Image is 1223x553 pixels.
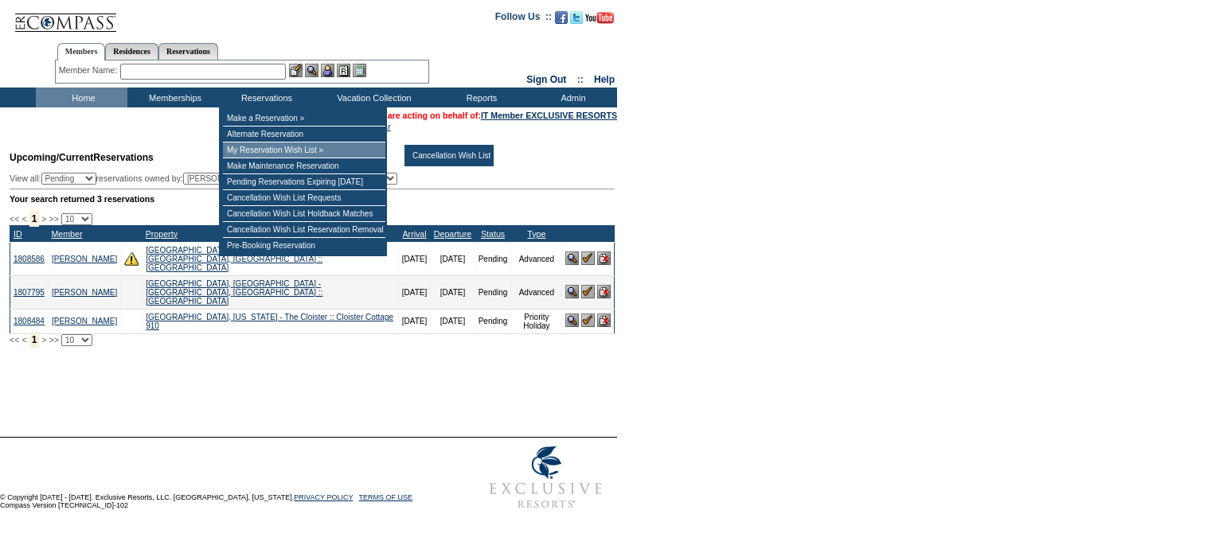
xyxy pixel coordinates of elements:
img: Confirm Reservation [581,285,595,298]
td: Pending [475,309,511,333]
td: [DATE] [398,242,430,275]
td: Cancellation Wish List Reservation Removal [223,222,385,238]
td: Pre-Booking Reservation [223,238,385,253]
td: Admin [526,88,617,107]
img: Confirm Reservation [581,313,595,327]
span: :: [577,74,584,85]
a: [GEOGRAPHIC_DATA], [US_STATE] - The Cloister :: Cloister Cottage 910 [146,313,393,330]
td: Make Maintenance Reservation [223,158,385,174]
a: Status [481,229,505,239]
a: [GEOGRAPHIC_DATA], [GEOGRAPHIC_DATA] - [GEOGRAPHIC_DATA], [GEOGRAPHIC_DATA] :: [GEOGRAPHIC_DATA] [146,279,322,306]
td: Cancellation Wish List Holdback Matches [223,206,385,222]
img: View Reservation [565,251,579,265]
span: 1 [29,332,40,348]
div: Member Name: [59,64,120,77]
td: Alternate Reservation [223,127,385,142]
img: View Reservation [565,285,579,298]
span: << [10,214,19,224]
img: Reservations [337,64,350,77]
span: >> [49,214,58,224]
td: Pending Reservations Expiring [DATE] [223,174,385,190]
span: < [21,335,26,345]
td: Advanced [511,275,562,309]
img: Subscribe to our YouTube Channel [585,12,614,24]
span: > [41,214,46,224]
a: [GEOGRAPHIC_DATA], [GEOGRAPHIC_DATA] - [GEOGRAPHIC_DATA], [GEOGRAPHIC_DATA] :: [GEOGRAPHIC_DATA] [146,246,322,272]
img: There are insufficient days and/or tokens to cover this reservation [124,251,139,266]
span: > [41,335,46,345]
a: Arrival [402,229,426,239]
td: [DATE] [398,309,430,333]
td: [DATE] [431,275,475,309]
a: [PERSON_NAME] [52,255,117,263]
a: Sign Out [526,74,566,85]
td: Reservations [219,88,311,107]
img: Cancel Reservation [597,251,611,265]
td: Cancellation Wish List Requests [223,190,385,206]
td: [DATE] [431,242,475,275]
td: Memberships [127,88,219,107]
td: My Reservation Wish List » [223,142,385,158]
a: Become our fan on Facebook [555,16,568,25]
td: Make a Reservation » [223,111,385,127]
img: Cancel Reservation [597,313,611,327]
a: Follow us on Twitter [570,16,583,25]
span: 1 [29,211,40,227]
img: View [305,64,318,77]
img: Follow us on Twitter [570,11,583,24]
td: Follow Us :: [495,10,552,29]
span: >> [49,335,58,345]
div: View all: reservations owned by: [10,173,404,185]
td: Vacation Collection [311,88,434,107]
a: 1808586 [14,255,45,263]
span: < [21,214,26,224]
td: Pending [475,275,511,309]
img: View Reservation [565,313,579,327]
span: Upcoming/Current [10,152,93,163]
a: Member [51,229,82,239]
a: Help [594,74,615,85]
td: Cancellation Wish List [408,148,492,163]
td: Home [36,88,127,107]
td: [DATE] [398,275,430,309]
img: Confirm Reservation [581,251,595,265]
a: Type [527,229,545,239]
img: b_calculator.gif [353,64,366,77]
a: [PERSON_NAME] [52,288,117,297]
a: PRIVACY POLICY [294,493,353,501]
td: Reports [434,88,526,107]
img: Cancel Reservation [597,285,611,298]
img: Become our fan on Facebook [555,11,568,24]
td: Priority Holiday [511,309,562,333]
img: Impersonate [321,64,334,77]
a: 1807795 [14,288,45,297]
a: Departure [434,229,471,239]
span: You are acting on behalf of: [369,111,617,120]
div: Your search returned 3 reservations [10,194,615,204]
a: Residences [105,43,158,60]
td: [DATE] [431,309,475,333]
a: IT Member EXCLUSIVE RESORTS [481,111,617,120]
span: Reservations [10,152,154,163]
a: Reservations [158,43,218,60]
a: [PERSON_NAME] [52,317,117,325]
td: Pending [475,242,511,275]
span: << [10,335,19,345]
a: Members [57,43,106,60]
img: b_edit.gif [289,64,303,77]
a: ID [14,229,22,239]
img: Exclusive Resorts [475,438,617,517]
a: 1808484 [14,317,45,325]
a: Subscribe to our YouTube Channel [585,16,614,25]
a: Property [146,229,178,239]
a: Clear [369,122,390,131]
td: Advanced [511,242,562,275]
a: TERMS OF USE [359,493,413,501]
